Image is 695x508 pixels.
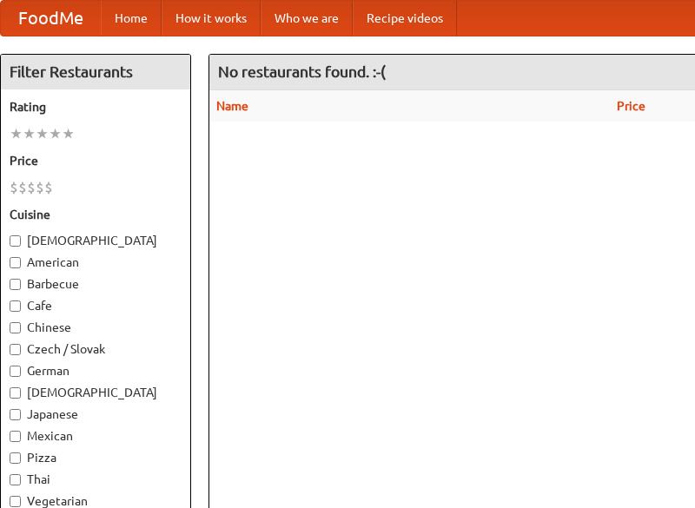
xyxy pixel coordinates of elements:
input: Thai [10,474,21,485]
input: Czech / Slovak [10,344,21,355]
a: Price [617,99,645,113]
label: Pizza [10,449,182,466]
input: American [10,257,21,268]
li: ★ [10,124,23,143]
a: FoodMe [1,1,101,36]
li: ★ [23,124,36,143]
input: Barbecue [10,279,21,290]
label: Czech / Slovak [10,340,182,358]
a: Who we are [261,1,353,36]
h5: Price [10,152,182,169]
label: Barbecue [10,275,182,293]
li: $ [44,178,53,197]
input: Vegetarian [10,496,21,507]
li: $ [10,178,18,197]
a: Recipe videos [353,1,457,36]
li: ★ [36,124,49,143]
input: German [10,366,21,377]
li: $ [36,178,44,197]
label: Chinese [10,319,182,336]
h5: Cuisine [10,206,182,223]
h4: Filter Restaurants [1,55,190,89]
input: Mexican [10,431,21,442]
a: Home [101,1,162,36]
input: Chinese [10,322,21,333]
h5: Rating [10,98,182,115]
label: Japanese [10,406,182,423]
li: ★ [49,124,62,143]
input: Pizza [10,452,21,464]
label: Thai [10,471,182,488]
a: How it works [162,1,261,36]
input: [DEMOGRAPHIC_DATA] [10,235,21,247]
input: Japanese [10,409,21,420]
input: Cafe [10,300,21,312]
li: $ [18,178,27,197]
li: ★ [62,124,75,143]
a: Name [216,99,248,113]
li: $ [27,178,36,197]
label: Mexican [10,427,182,445]
label: [DEMOGRAPHIC_DATA] [10,232,182,249]
label: [DEMOGRAPHIC_DATA] [10,384,182,401]
input: [DEMOGRAPHIC_DATA] [10,387,21,399]
label: German [10,362,182,379]
label: American [10,254,182,271]
ng-pluralize: No restaurants found. :-( [218,63,386,80]
label: Cafe [10,297,182,314]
